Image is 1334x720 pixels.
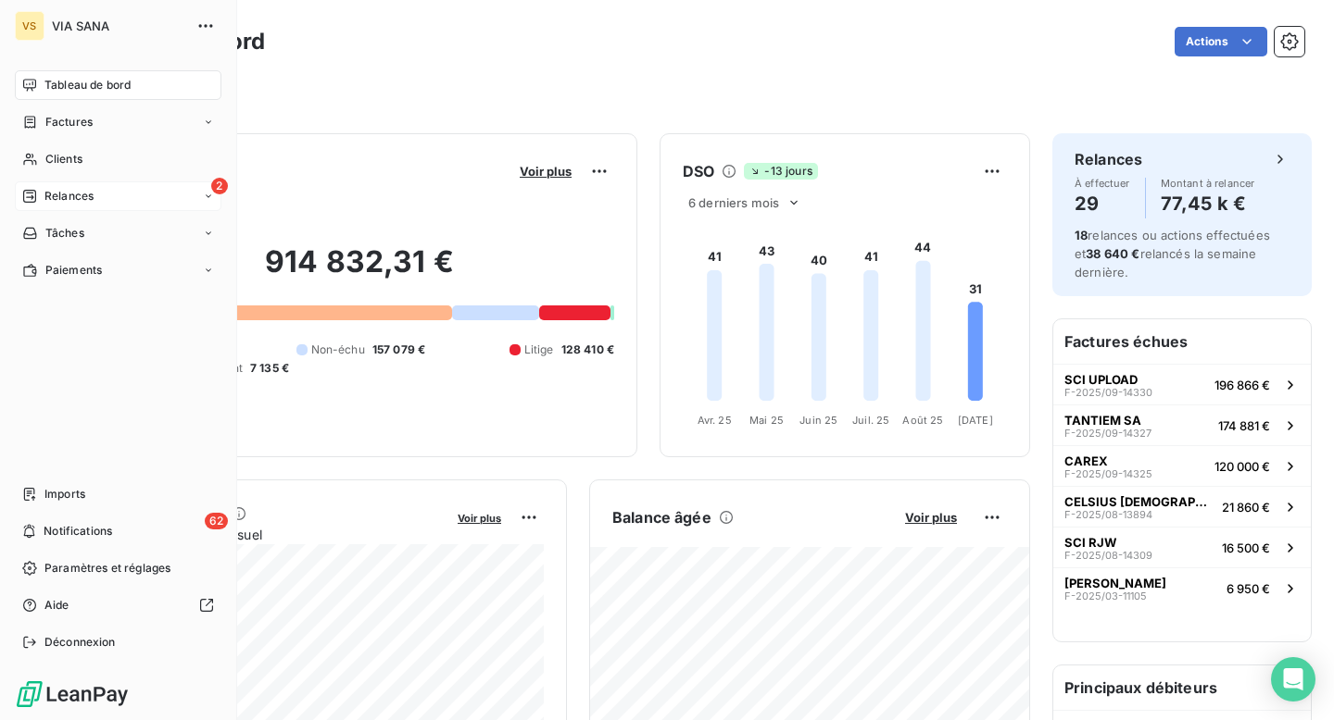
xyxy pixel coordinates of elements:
span: 16 500 € [1222,540,1270,555]
button: Voir plus [452,509,507,526]
span: 128 410 € [561,341,614,358]
button: Voir plus [514,163,577,180]
span: 21 860 € [1222,500,1270,515]
span: F-2025/09-14327 [1064,428,1152,439]
span: Non-échu [311,341,365,358]
span: Aide [44,597,69,614]
span: Litige [524,341,554,358]
span: TANTIEM SA [1064,413,1141,428]
button: [PERSON_NAME]F-2025/03-111056 950 € [1053,567,1311,608]
span: VIA SANA [52,19,185,33]
span: Imports [44,486,85,503]
span: 38 640 € [1086,246,1139,261]
span: F-2025/09-14325 [1064,468,1152,479]
a: Aide [15,590,221,620]
h6: Relances [1075,148,1142,170]
span: CAREX [1064,453,1108,468]
span: F-2025/08-13894 [1064,509,1152,520]
div: Open Intercom Messenger [1271,657,1315,701]
span: Voir plus [905,510,957,525]
button: TANTIEM SAF-2025/09-14327174 881 € [1053,404,1311,445]
h2: 914 832,31 € [105,243,614,299]
tspan: Avr. 25 [698,414,732,427]
span: [PERSON_NAME] [1064,576,1166,590]
span: Clients [45,151,82,168]
tspan: Juin 25 [799,414,837,427]
span: 120 000 € [1214,459,1270,474]
span: À effectuer [1075,178,1130,189]
button: CELSIUS [DEMOGRAPHIC_DATA]F-2025/08-1389421 860 € [1053,486,1311,527]
tspan: Juil. 25 [852,414,889,427]
span: 62 [205,513,228,529]
span: 7 135 € [250,360,289,377]
span: 157 079 € [372,341,425,358]
button: SCI UPLOADF-2025/09-14330196 866 € [1053,364,1311,404]
span: Paramètres et réglages [44,560,170,577]
tspan: Août 25 [902,414,943,427]
tspan: Mai 25 [749,414,784,427]
span: Voir plus [458,512,501,525]
span: Relances [44,188,94,205]
span: 174 881 € [1218,418,1270,433]
span: 2 [211,178,228,194]
tspan: [DATE] [958,414,993,427]
span: 18 [1075,228,1088,242]
h6: Factures échues [1053,319,1311,364]
span: F-2025/08-14309 [1064,550,1152,561]
span: F-2025/03-11105 [1064,590,1147,602]
span: -13 jours [744,163,817,180]
span: Factures [45,114,93,130]
h6: Principaux débiteurs [1053,665,1311,710]
h6: DSO [683,160,714,182]
h4: 29 [1075,189,1130,218]
span: F-2025/09-14330 [1064,387,1152,398]
span: Déconnexion [44,634,116,651]
span: CELSIUS [DEMOGRAPHIC_DATA] [1064,494,1214,509]
h6: Balance âgée [612,506,711,528]
img: Logo LeanPay [15,679,130,709]
div: VS [15,11,44,41]
span: Notifications [44,523,112,540]
span: relances ou actions effectuées et relancés la semaine dernière. [1075,228,1270,279]
span: 6 derniers mois [688,195,779,210]
button: Actions [1175,27,1267,56]
button: Voir plus [900,509,963,526]
span: SCI RJW [1064,535,1116,550]
span: Tableau de bord [44,77,131,93]
span: Chiffre d'affaires mensuel [105,525,445,544]
span: Montant à relancer [1161,178,1255,189]
span: 6 950 € [1227,581,1270,596]
button: SCI RJWF-2025/08-1430916 500 € [1053,527,1311,567]
span: Tâches [45,225,84,242]
h4: 77,45 k € [1161,189,1255,218]
span: 196 866 € [1214,378,1270,392]
span: Voir plus [520,164,572,179]
span: Paiements [45,262,102,279]
button: CAREXF-2025/09-14325120 000 € [1053,445,1311,486]
span: SCI UPLOAD [1064,372,1138,387]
